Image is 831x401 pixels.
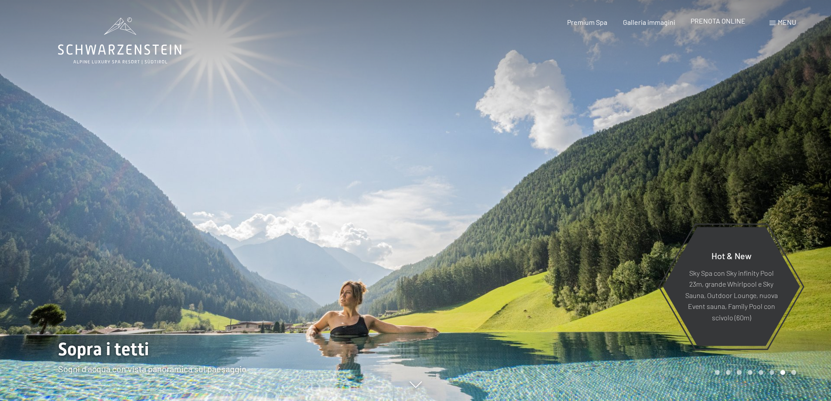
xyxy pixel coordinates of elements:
div: Carousel Page 1 [715,370,720,375]
div: Carousel Page 7 (Current Slide) [780,370,785,375]
span: Hot & New [711,250,752,260]
p: Sky Spa con Sky infinity Pool 23m, grande Whirlpool e Sky Sauna, Outdoor Lounge, nuova Event saun... [684,267,779,323]
div: Carousel Pagination [712,370,796,375]
a: PRENOTA ONLINE [691,17,746,25]
a: Hot & New Sky Spa con Sky infinity Pool 23m, grande Whirlpool e Sky Sauna, Outdoor Lounge, nuova ... [662,226,800,346]
div: Carousel Page 8 [791,370,796,375]
div: Carousel Page 2 [726,370,731,375]
a: Premium Spa [567,18,607,26]
div: Carousel Page 3 [737,370,742,375]
div: Carousel Page 4 [748,370,752,375]
a: Galleria immagini [623,18,675,26]
div: Carousel Page 5 [759,370,763,375]
span: Menu [778,18,796,26]
div: Carousel Page 6 [769,370,774,375]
